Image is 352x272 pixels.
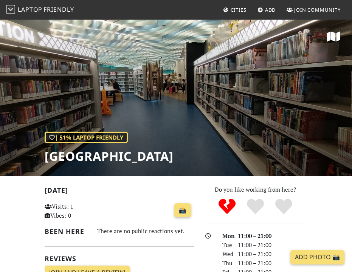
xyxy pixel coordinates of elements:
h2: Reviews [45,255,194,263]
div: Yes [241,198,270,215]
div: Definitely! [270,198,298,215]
h2: [DATE] [45,186,194,197]
div: Mon [218,231,234,240]
span: Laptop [18,5,42,14]
div: Thu [218,258,234,267]
span: Add [265,6,276,13]
a: LaptopFriendly LaptopFriendly [6,3,74,17]
div: | 51% Laptop Friendly [45,132,128,143]
div: 11:00 – 21:00 [233,258,312,267]
h2: Been here [45,227,88,235]
p: Visits: 1 Vibes: 0 [45,202,88,220]
div: Wed [218,249,234,258]
h1: [GEOGRAPHIC_DATA] [45,149,174,163]
a: 📸 [174,203,191,218]
img: LaptopFriendly [6,5,15,14]
a: Add Photo 📸 [290,250,344,264]
a: Cities [220,3,250,17]
a: Join Community [284,3,344,17]
span: Cities [231,6,247,13]
div: 11:00 – 21:00 [233,249,312,258]
div: There are no public reactions yet. [97,226,194,236]
div: 11:00 – 21:00 [233,231,312,240]
span: Join Community [294,6,341,13]
a: Add [254,3,279,17]
div: Tue [218,240,234,249]
div: No [213,198,241,215]
div: 11:00 – 21:00 [233,240,312,249]
span: Friendly [43,5,74,14]
p: Do you like working from here? [203,185,308,194]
